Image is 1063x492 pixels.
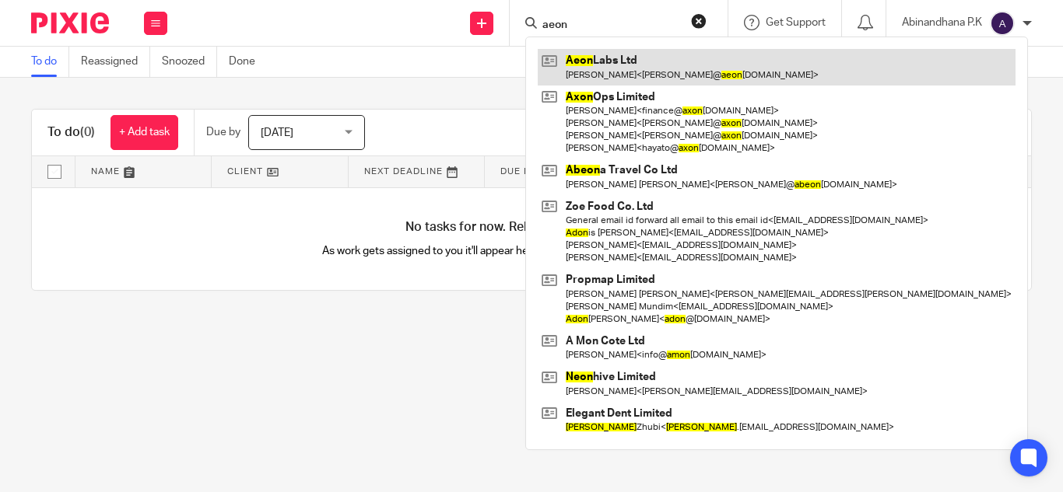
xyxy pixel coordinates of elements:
button: Clear [691,13,707,29]
img: Pixie [31,12,109,33]
a: Reassigned [81,47,150,77]
span: Get Support [766,17,826,28]
a: + Add task [111,115,178,150]
span: [DATE] [261,127,293,138]
h1: To do [47,124,95,141]
a: Done [229,47,267,77]
p: Due by [206,124,240,140]
img: svg%3E [990,11,1015,36]
a: To do [31,47,69,77]
h4: No tasks for now. Relax and enjoy your day! [32,219,1031,236]
input: Search [541,19,681,33]
p: Abinandhana P.K [902,15,982,30]
a: Snoozed [162,47,217,77]
p: As work gets assigned to you it'll appear here automatically, helping you stay organised. [282,243,781,259]
span: (0) [80,126,95,138]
